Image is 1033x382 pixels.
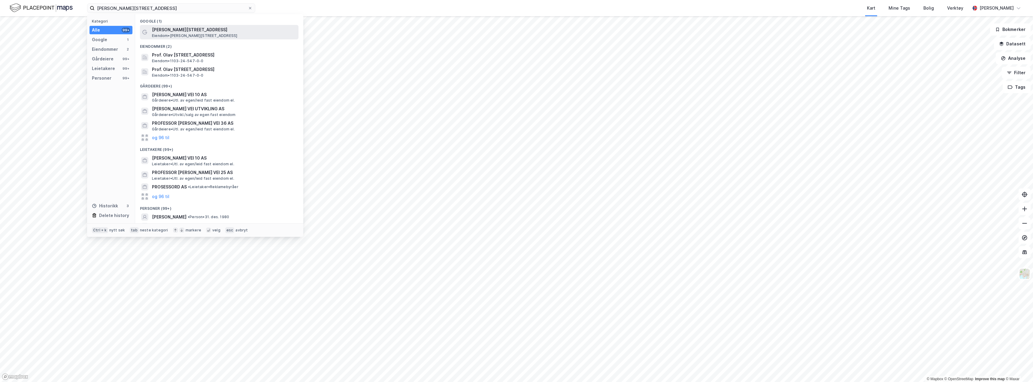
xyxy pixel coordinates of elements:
div: 99+ [122,57,130,61]
div: Kontrollprogram for chat [1003,353,1033,382]
a: Mapbox [927,377,943,381]
button: Tags [1003,81,1031,93]
a: OpenStreetMap [944,377,974,381]
img: logo.f888ab2527a4732fd821a326f86c7f29.svg [10,3,73,13]
div: Mine Tags [889,5,910,12]
span: [PERSON_NAME] [152,213,186,221]
div: Delete history [99,212,129,219]
div: Kart [867,5,875,12]
button: og 96 til [152,134,169,141]
div: tab [130,227,139,233]
div: 99+ [122,76,130,81]
div: Alle [92,26,100,34]
span: [PERSON_NAME][STREET_ADDRESS] [152,26,296,33]
a: Mapbox homepage [2,373,28,380]
span: • [188,185,190,189]
div: neste kategori [140,228,168,233]
span: Gårdeiere • Utl. av egen/leid fast eiendom el. [152,98,235,103]
button: Analyse [996,52,1031,64]
a: Improve this map [975,377,1005,381]
div: [PERSON_NAME] [980,5,1014,12]
span: Person • 31. des. 1980 [188,215,229,219]
span: Eiendom • [PERSON_NAME][STREET_ADDRESS] [152,33,237,38]
div: Google [92,36,107,43]
span: PROFESSOR [PERSON_NAME] VEI 25 AS [152,169,296,176]
input: Søk på adresse, matrikkel, gårdeiere, leietakere eller personer [95,4,248,13]
div: velg [212,228,220,233]
div: 2 [125,47,130,52]
span: [PERSON_NAME] VEI 10 AS [152,154,296,162]
div: Gårdeiere (99+) [135,79,303,90]
div: Personer (99+) [135,201,303,212]
div: Verktøy [947,5,963,12]
span: Leietaker • Utl. av egen/leid fast eiendom el. [152,176,234,181]
span: • [188,215,189,219]
div: Historikk [92,202,118,209]
div: Gårdeiere [92,55,114,63]
div: nytt søk [109,228,125,233]
div: Google (1) [135,14,303,25]
span: PROFESSOR [PERSON_NAME] VEI 36 AS [152,120,296,127]
div: Personer [92,75,111,82]
div: 1 [125,37,130,42]
div: Leietakere (99+) [135,142,303,153]
div: Eiendommer [92,46,118,53]
span: Leietaker • Utl. av egen/leid fast eiendom el. [152,162,234,167]
div: esc [225,227,235,233]
button: Bokmerker [990,23,1031,35]
span: [PERSON_NAME] VEI UTVIKLING AS [152,105,296,112]
button: og 96 til [152,193,169,200]
span: Prof. Olav [STREET_ADDRESS] [152,66,296,73]
span: Gårdeiere • Utl. av egen/leid fast eiendom el. [152,127,235,132]
span: Eiendom • 1103-24-547-0-0 [152,59,204,63]
div: Leietakere [92,65,115,72]
button: Datasett [994,38,1031,50]
div: Ctrl + k [92,227,108,233]
div: avbryt [235,228,248,233]
span: [PERSON_NAME] VEI 10 AS [152,91,296,98]
div: Eiendommer (2) [135,39,303,50]
div: markere [186,228,201,233]
span: [PERSON_NAME] [152,223,186,230]
button: Filter [1002,67,1031,79]
div: 99+ [122,66,130,71]
span: PROSESSORD AS [152,183,187,191]
span: Eiendom • 1103-24-547-0-0 [152,73,204,78]
div: Kategori [92,19,132,23]
div: Bolig [923,5,934,12]
span: Leietaker • Reklamebyråer [188,185,238,189]
iframe: Chat Widget [1003,353,1033,382]
div: 99+ [122,28,130,32]
div: 3 [125,203,130,208]
img: Z [1019,268,1030,280]
span: Gårdeiere • Utvikl./salg av egen fast eiendom [152,112,236,117]
span: Prof. Olav [STREET_ADDRESS] [152,51,296,59]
